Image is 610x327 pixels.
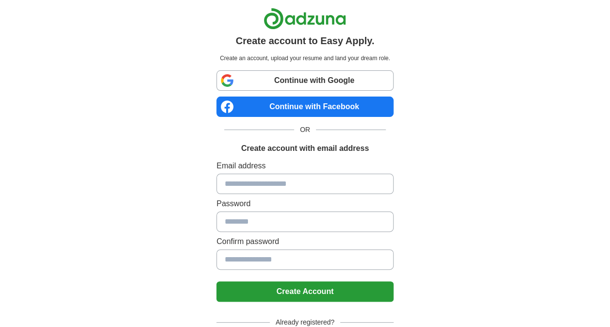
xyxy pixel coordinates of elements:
a: Continue with Facebook [216,97,394,117]
span: OR [294,125,316,135]
img: Adzuna logo [264,8,346,30]
p: Create an account, upload your resume and land your dream role. [218,54,392,63]
h1: Create account with email address [241,143,369,154]
h1: Create account to Easy Apply. [236,33,375,48]
label: Password [216,198,394,210]
label: Email address [216,160,394,172]
button: Create Account [216,281,394,302]
a: Continue with Google [216,70,394,91]
label: Confirm password [216,236,394,247]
